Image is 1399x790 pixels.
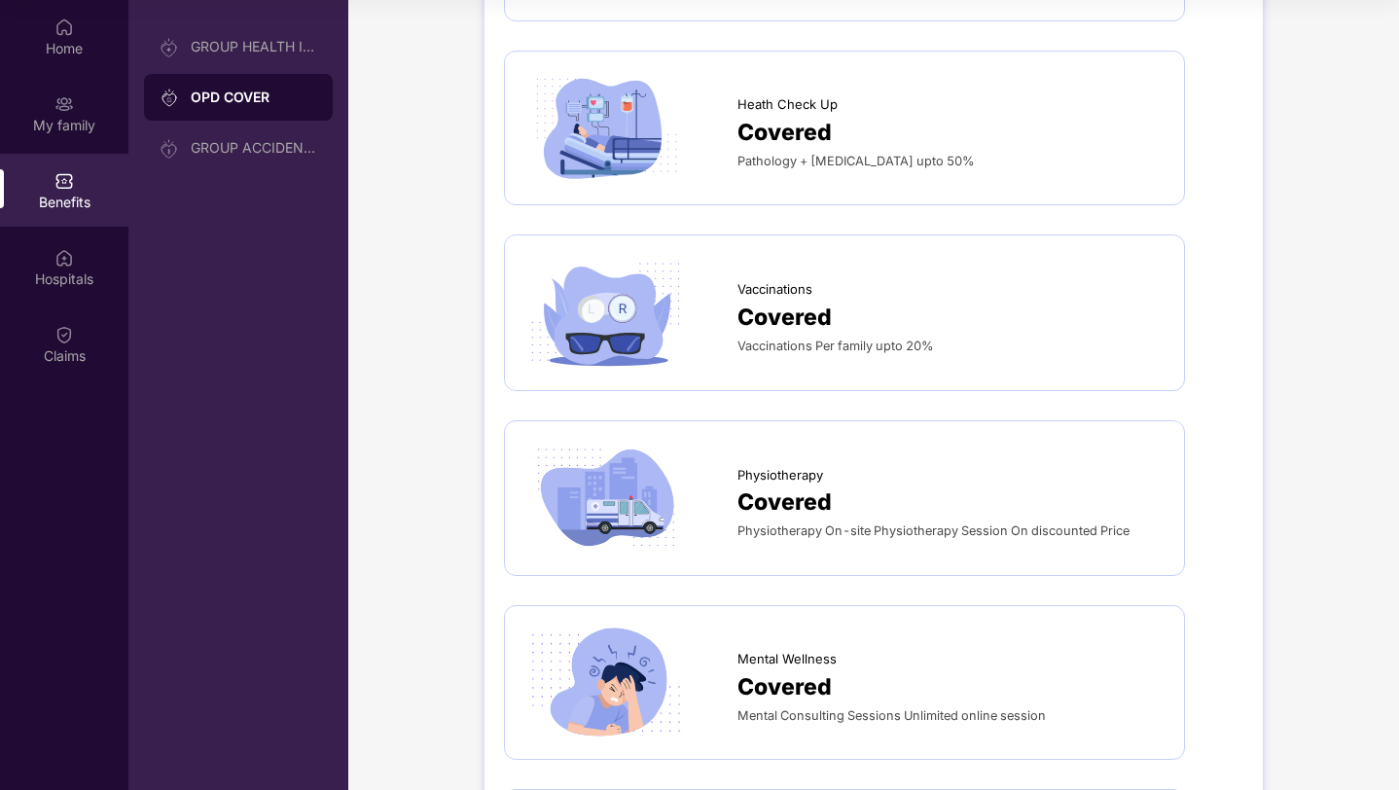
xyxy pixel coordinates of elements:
img: svg+xml;base64,PHN2ZyB3aWR0aD0iMjAiIGhlaWdodD0iMjAiIHZpZXdCb3g9IjAgMCAyMCAyMCIgZmlsbD0ibm9uZSIgeG... [54,94,74,114]
span: Physiotherapy [737,465,823,485]
div: GROUP ACCIDENTAL INSURANCE [191,140,317,156]
img: svg+xml;base64,PHN2ZyBpZD0iQ2xhaW0iIHhtbG5zPSJodHRwOi8vd3d3LnczLm9yZy8yMDAwL3N2ZyIgd2lkdGg9IjIwIi... [54,325,74,344]
span: Heath Check Up [737,94,838,114]
span: Physiotherapy On-site Physiotherapy Session On discounted Price [737,523,1130,538]
div: GROUP HEALTH INSURANCE [191,39,317,54]
span: Covered [737,300,832,335]
img: svg+xml;base64,PHN2ZyB3aWR0aD0iMjAiIGhlaWdodD0iMjAiIHZpZXdCb3g9IjAgMCAyMCAyMCIgZmlsbD0ibm9uZSIgeG... [160,139,179,159]
span: Mental Wellness [737,649,837,668]
img: svg+xml;base64,PHN2ZyBpZD0iSG9zcGl0YWxzIiB4bWxucz0iaHR0cDovL3d3dy53My5vcmcvMjAwMC9zdmciIHdpZHRoPS... [54,248,74,268]
img: svg+xml;base64,PHN2ZyBpZD0iQmVuZWZpdHMiIHhtbG5zPSJodHRwOi8vd3d3LnczLm9yZy8yMDAwL3N2ZyIgd2lkdGg9Ij... [54,171,74,191]
img: svg+xml;base64,PHN2ZyB3aWR0aD0iMjAiIGhlaWdodD0iMjAiIHZpZXdCb3g9IjAgMCAyMCAyMCIgZmlsbD0ibm9uZSIgeG... [160,89,179,108]
img: svg+xml;base64,PHN2ZyBpZD0iSG9tZSIgeG1sbnM9Imh0dHA6Ly93d3cudzMub3JnLzIwMDAvc3ZnIiB3aWR0aD0iMjAiIG... [54,18,74,37]
span: Covered [737,485,832,520]
span: Vaccinations [737,279,812,299]
span: Vaccinations Per family upto 20% [737,339,934,353]
span: Covered [737,669,832,704]
img: svg+xml;base64,PHN2ZyB3aWR0aD0iMjAiIGhlaWdodD0iMjAiIHZpZXdCb3g9IjAgMCAyMCAyMCIgZmlsbD0ibm9uZSIgeG... [160,38,179,57]
span: Covered [737,115,832,150]
img: icon [524,626,689,740]
span: Pathology + [MEDICAL_DATA] upto 50% [737,154,975,168]
span: Mental Consulting Sessions Unlimited online session [737,708,1046,723]
img: icon [524,441,689,556]
div: OPD COVER [191,88,317,107]
img: icon [524,71,689,186]
img: icon [524,255,689,371]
